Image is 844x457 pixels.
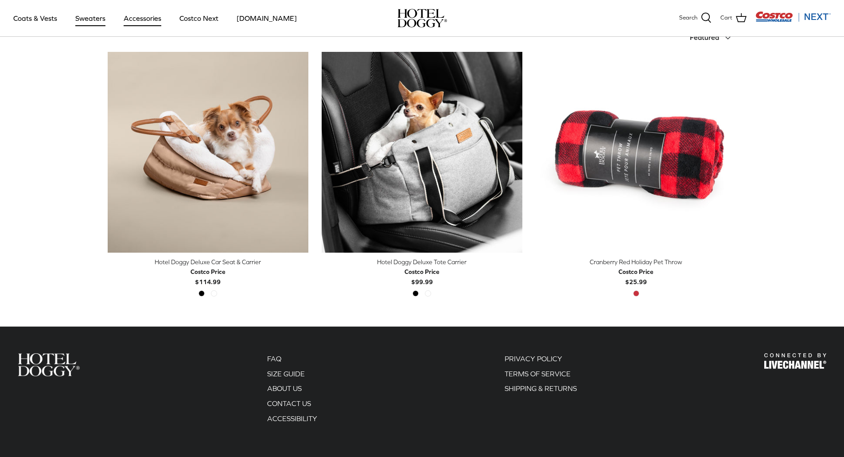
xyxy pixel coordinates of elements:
[267,414,317,422] a: ACCESSIBILITY
[5,3,65,33] a: Coats & Vests
[764,353,826,369] img: Hotel Doggy Costco Next
[505,384,577,392] a: SHIPPING & RETURNS
[679,13,697,23] span: Search
[404,267,440,285] b: $99.99
[404,267,440,277] div: Costco Price
[322,52,522,253] a: Hotel Doggy Deluxe Tote Carrier
[267,370,305,378] a: SIZE GUIDE
[618,267,653,285] b: $25.99
[18,353,80,376] img: Hotel Doggy Costco Next
[536,257,736,287] a: Cranberry Red Holiday Pet Throw Costco Price$25.99
[116,3,169,33] a: Accessories
[755,17,831,23] a: Visit Costco Next
[720,13,732,23] span: Cart
[690,33,719,41] span: Featured
[679,12,712,24] a: Search
[690,28,737,47] button: Featured
[229,3,305,33] a: [DOMAIN_NAME]
[267,384,302,392] a: ABOUT US
[397,9,447,27] img: hoteldoggycom
[397,9,447,27] a: hoteldoggy.com hoteldoggycom
[191,267,226,277] div: Costco Price
[267,355,281,363] a: FAQ
[258,353,326,428] div: Secondary navigation
[322,257,522,267] div: Hotel Doggy Deluxe Tote Carrier
[536,257,736,267] div: Cranberry Red Holiday Pet Throw
[108,257,308,287] a: Hotel Doggy Deluxe Car Seat & Carrier Costco Price$114.99
[191,267,226,285] b: $114.99
[496,353,586,428] div: Secondary navigation
[322,257,522,287] a: Hotel Doggy Deluxe Tote Carrier Costco Price$99.99
[108,257,308,267] div: Hotel Doggy Deluxe Car Seat & Carrier
[171,3,226,33] a: Costco Next
[536,52,736,253] a: Cranberry Red Holiday Pet Throw
[720,12,747,24] a: Cart
[505,355,562,363] a: PRIVACY POLICY
[108,52,308,253] a: Hotel Doggy Deluxe Car Seat & Carrier
[505,370,571,378] a: TERMS OF SERVICE
[618,267,653,277] div: Costco Price
[67,3,113,33] a: Sweaters
[755,11,831,22] img: Costco Next
[267,399,311,407] a: CONTACT US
